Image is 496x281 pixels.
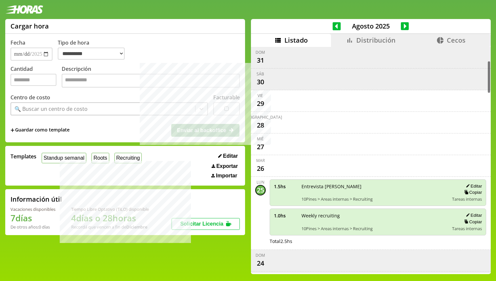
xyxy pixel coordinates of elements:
[71,212,149,224] h1: 4 días o 28 horas
[172,218,240,230] button: Solicitar Licencia
[10,127,70,134] span: +Guardar como template
[10,206,55,212] div: Vacaciones disponibles
[58,48,125,60] select: Tipo de hora
[257,179,264,185] div: lun
[301,212,448,219] span: Weekly recruiting
[341,22,401,30] span: Agosto 2025
[255,55,266,66] div: 31
[255,77,266,87] div: 30
[10,22,49,30] h1: Cargar hora
[256,252,265,258] div: dom
[452,196,482,202] span: Tareas internas
[210,163,240,170] button: Exportar
[251,47,491,273] div: scrollable content
[71,206,149,212] div: Tiempo Libre Optativo (TiLO) disponible
[256,158,265,163] div: mar
[42,153,86,163] button: Standup semanal
[257,136,264,142] div: mié
[274,183,297,190] span: 1.5 hs
[213,94,240,101] label: Facturable
[255,163,266,174] div: 26
[239,114,282,120] div: [DEMOGRAPHIC_DATA]
[10,195,62,204] h2: Información útil
[462,190,482,195] button: Copiar
[447,36,465,45] span: Cecos
[223,153,238,159] span: Editar
[255,142,266,152] div: 27
[10,39,25,46] label: Fecha
[10,212,55,224] h1: 7 días
[58,39,130,61] label: Tipo de hora
[71,224,149,230] div: Recordá que vencen a fin de
[216,173,237,179] span: Importar
[256,50,265,55] div: dom
[301,183,448,190] span: Entrevista [PERSON_NAME]
[301,196,448,202] span: 10Pines > Areas internas > Recruiting
[255,98,266,109] div: 29
[462,219,482,225] button: Copiar
[14,105,88,112] div: 🔍 Buscar un centro de costo
[255,258,266,269] div: 24
[114,153,142,163] button: Recruiting
[62,74,240,88] textarea: Descripción
[10,153,36,160] span: Templates
[356,36,396,45] span: Distribución
[255,120,266,130] div: 28
[126,224,147,230] b: Diciembre
[62,65,240,89] label: Descripción
[255,185,266,195] div: 25
[10,94,50,101] label: Centro de costo
[284,36,308,45] span: Listado
[301,226,448,231] span: 10Pines > Areas internas > Recruiting
[270,238,486,244] div: Total 2.5 hs
[10,74,56,86] input: Cantidad
[10,224,55,230] div: De otros años: 0 días
[257,71,264,77] div: sáb
[216,163,238,169] span: Exportar
[5,5,43,14] img: logotipo
[180,221,223,227] span: Solicitar Licencia
[10,65,62,89] label: Cantidad
[464,212,482,218] button: Editar
[10,127,14,134] span: +
[258,93,263,98] div: vie
[274,212,297,219] span: 1.0 hs
[452,226,482,231] span: Tareas internas
[464,183,482,189] button: Editar
[92,153,109,163] button: Roots
[216,153,240,159] button: Editar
